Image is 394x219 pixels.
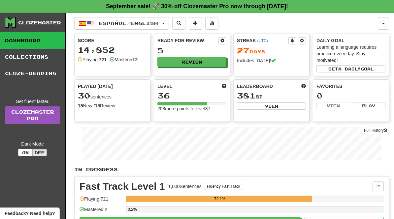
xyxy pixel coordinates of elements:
[18,149,33,156] button: On
[237,91,256,100] span: 381
[237,37,288,44] div: Streak
[352,102,385,109] button: Play
[301,83,306,90] span: This week in points, UTC
[110,56,138,63] div: Mastered:
[32,149,47,156] button: Off
[5,210,55,217] span: Open feedback widget
[80,206,122,217] div: Mastered: 2
[316,92,385,100] div: 0
[128,196,312,202] div: 72.1%
[5,141,60,147] div: Dark Mode
[78,103,83,108] strong: 15
[78,37,147,44] div: Score
[257,39,268,43] a: (UTC)
[78,91,90,100] span: 30
[168,183,202,190] div: 1,000 Sentences
[316,44,385,64] div: Learning a language requires practice every day. Stay motivated!
[157,83,172,90] span: Level
[5,98,60,105] div: Get fluent faster.
[80,196,122,206] div: Playing: 721
[237,46,249,55] span: 27
[78,56,107,63] div: Playing:
[316,65,385,72] button: Seta dailygoal
[205,17,218,30] button: More stats
[95,103,100,108] strong: 15
[237,57,306,64] div: Includes [DATE]!
[157,37,218,44] div: Ready for Review
[78,46,147,54] div: 14,852
[222,83,226,90] span: Score more points to level up
[172,17,185,30] button: Search sentences
[189,17,202,30] button: Add sentence to collection
[316,37,385,44] div: Daily Goal
[237,92,306,100] div: st
[135,57,138,62] strong: 2
[205,183,242,190] button: Fluency Fast Track
[237,46,306,55] div: Day s
[237,102,306,110] button: View
[18,19,61,26] div: Clozemaster
[106,3,288,10] strong: September sale! 🚀 30% off Clozemaster Pro now through [DATE]!
[237,83,273,90] span: Leaderboard
[80,181,165,191] div: Fast Track Level 1
[316,102,350,109] button: View
[157,92,226,100] div: 36
[157,105,226,112] div: 208 more points to level 37
[78,92,147,100] div: sentences
[74,166,389,173] p: In Progress
[78,83,113,90] span: Played [DATE]
[99,57,107,62] strong: 721
[74,17,169,30] button: Español/English
[316,83,385,90] div: Favorites
[338,67,361,71] span: a daily
[362,127,389,134] button: Full History
[5,106,60,124] a: ClozemasterPro
[157,57,226,67] button: Review
[99,20,158,26] span: Español / English
[157,46,226,55] div: 5
[78,102,147,109] div: New / Review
